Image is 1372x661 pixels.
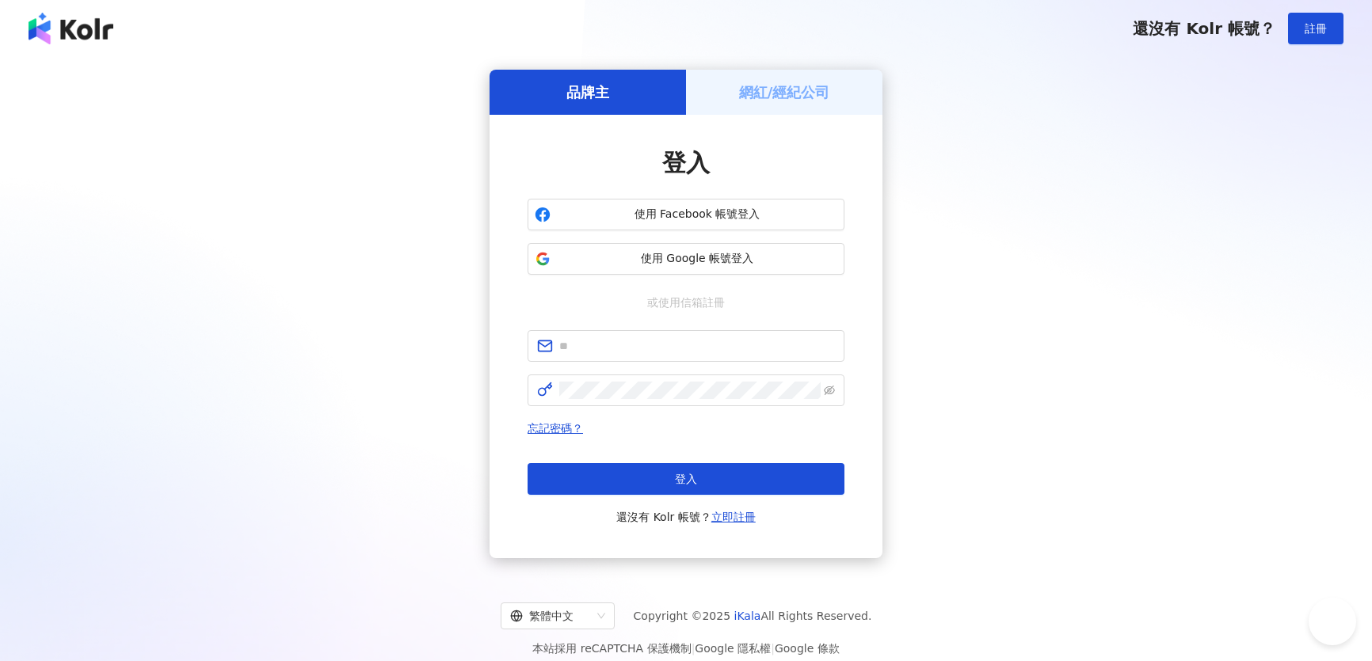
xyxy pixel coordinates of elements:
[636,294,736,311] span: 或使用信箱註冊
[532,639,839,658] span: 本站採用 reCAPTCHA 保護機制
[771,642,775,655] span: |
[1305,22,1327,35] span: 註冊
[557,251,837,267] span: 使用 Google 帳號登入
[634,606,872,625] span: Copyright © 2025 All Rights Reserved.
[775,642,840,655] a: Google 條款
[1288,13,1343,44] button: 註冊
[528,463,844,495] button: 登入
[528,199,844,230] button: 使用 Facebook 帳號登入
[528,422,583,435] a: 忘記密碼？
[824,385,835,396] span: eye-invisible
[1309,598,1356,645] iframe: Help Scout Beacon - Open
[711,511,756,523] a: 立即註冊
[662,149,710,177] span: 登入
[734,610,761,622] a: iKala
[675,473,697,485] span: 登入
[29,13,113,44] img: logo
[616,507,756,526] span: 還沒有 Kolr 帳號？
[692,642,696,655] span: |
[739,82,830,102] h5: 網紅/經紀公司
[557,207,837,222] span: 使用 Facebook 帳號登入
[1133,19,1275,38] span: 還沒有 Kolr 帳號？
[566,82,609,102] h5: 品牌主
[695,642,771,655] a: Google 隱私權
[528,243,844,275] button: 使用 Google 帳號登入
[510,603,591,629] div: 繁體中文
